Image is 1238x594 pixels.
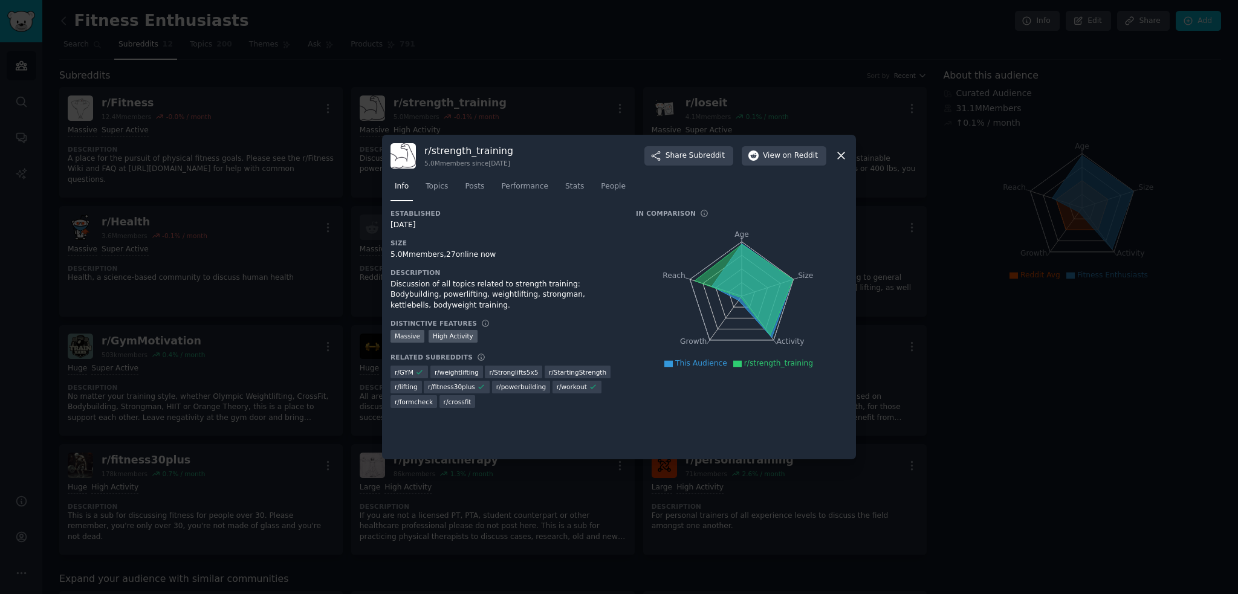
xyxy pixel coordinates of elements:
[689,150,725,161] span: Subreddit
[489,368,538,376] span: r/ Stronglifts5x5
[391,143,416,169] img: strength_training
[565,181,584,192] span: Stats
[435,368,479,376] span: r/ weightlifting
[391,250,619,260] div: 5.0M members, 27 online now
[391,239,619,247] h3: Size
[391,209,619,218] h3: Established
[428,383,475,391] span: r/ fitness30plus
[424,159,513,167] div: 5.0M members since [DATE]
[597,177,630,202] a: People
[783,150,818,161] span: on Reddit
[549,368,606,376] span: r/ StartingStrength
[557,383,587,391] span: r/ workout
[391,279,619,311] div: Discussion of all topics related to strength training: Bodybuilding, powerlifting, weightlifting,...
[744,359,813,367] span: r/strength_training
[763,150,818,161] span: View
[798,271,813,279] tspan: Size
[395,368,413,376] span: r/ GYM
[444,398,472,406] span: r/ crossfit
[395,181,409,192] span: Info
[465,181,484,192] span: Posts
[497,177,553,202] a: Performance
[424,144,513,157] h3: r/ strength_training
[636,209,696,218] h3: In Comparison
[391,319,477,328] h3: Distinctive Features
[426,181,448,192] span: Topics
[734,230,749,239] tspan: Age
[429,330,478,343] div: High Activity
[680,337,707,346] tspan: Growth
[501,181,548,192] span: Performance
[421,177,452,202] a: Topics
[742,146,826,166] button: Viewon Reddit
[461,177,488,202] a: Posts
[496,383,546,391] span: r/ powerbuilding
[391,268,619,277] h3: Description
[644,146,733,166] button: ShareSubreddit
[663,271,685,279] tspan: Reach
[391,177,413,202] a: Info
[561,177,588,202] a: Stats
[601,181,626,192] span: People
[391,330,424,343] div: Massive
[391,220,619,231] div: [DATE]
[391,353,473,361] h3: Related Subreddits
[395,398,433,406] span: r/ formcheck
[666,150,725,161] span: Share
[395,383,418,391] span: r/ lifting
[777,337,805,346] tspan: Activity
[675,359,727,367] span: This Audience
